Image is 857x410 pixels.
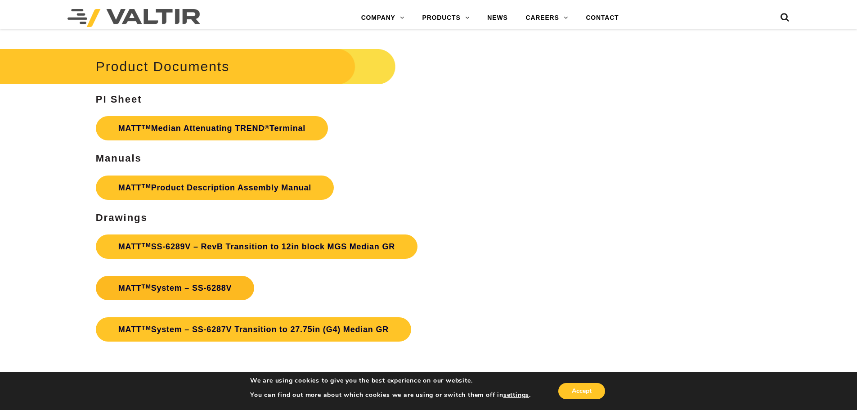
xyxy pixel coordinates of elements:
[96,176,334,200] a: MATTTMProduct Description Assembly Manual
[142,324,151,331] sup: TM
[577,9,628,27] a: CONTACT
[250,377,531,385] p: We are using cookies to give you the best experience on our website.
[250,391,531,399] p: You can find out more about which cookies we are using or switch them off in .
[413,9,479,27] a: PRODUCTS
[96,317,411,342] a: MATTTMSystem – SS-6287V Transition to 27.75in (G4) Median GR
[142,242,151,248] sup: TM
[96,153,142,164] strong: Manuals
[503,391,529,399] button: settings
[265,124,269,131] sup: ®
[517,9,577,27] a: CAREERS
[142,183,151,189] sup: TM
[96,212,148,223] strong: Drawings
[558,383,605,399] button: Accept
[96,116,328,140] a: MATTTMMedian Attenuating TREND®Terminal
[142,283,151,290] sup: TM
[96,94,142,105] strong: PI Sheet
[67,9,200,27] img: Valtir
[142,124,151,131] sup: TM
[352,9,413,27] a: COMPANY
[96,234,417,259] a: MATTTMSS-6289V – RevB Transition to 12in block MGS Median GR
[96,276,255,300] a: MATTTMSystem – SS-6288V
[478,9,516,27] a: NEWS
